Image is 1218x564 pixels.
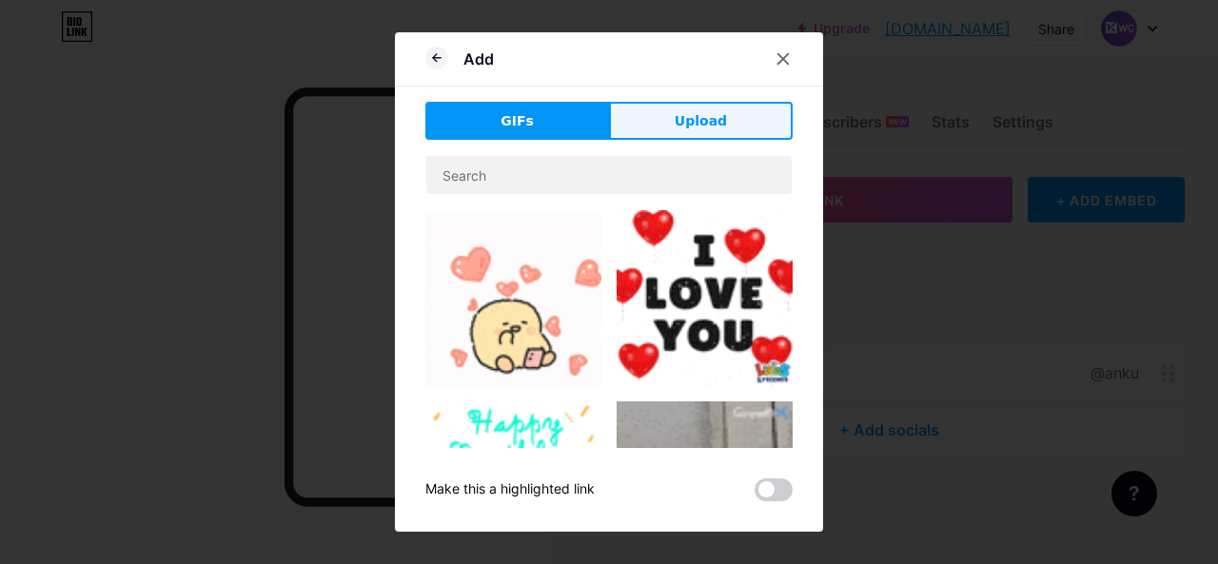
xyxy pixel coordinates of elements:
[675,111,727,131] span: Upload
[501,111,534,131] span: GIFs
[425,210,601,386] img: Gihpy
[425,478,595,501] div: Make this a highlighted link
[463,48,494,70] div: Add
[426,156,792,194] input: Search
[609,102,793,140] button: Upload
[617,210,793,386] img: Gihpy
[425,102,609,140] button: GIFs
